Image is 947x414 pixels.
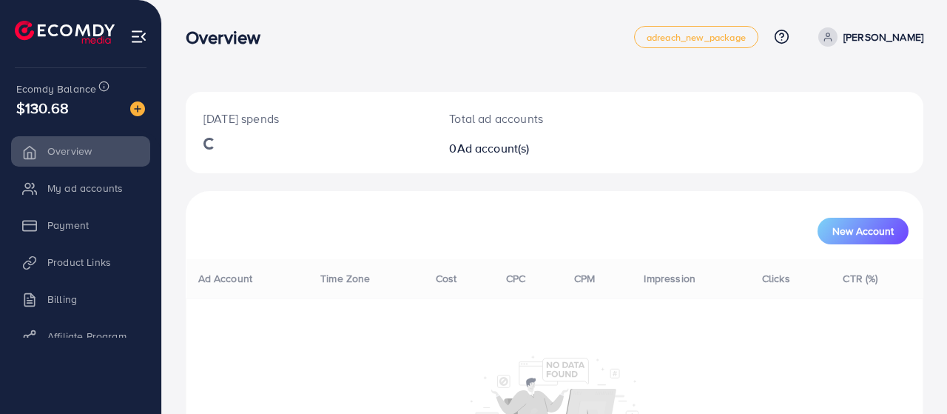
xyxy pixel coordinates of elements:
img: menu [130,28,147,45]
span: Ecomdy Balance [16,81,96,96]
button: New Account [818,218,909,244]
p: [PERSON_NAME] [843,28,923,46]
img: logo [15,21,115,44]
h2: 0 [449,141,598,156]
span: Ad account(s) [457,140,530,156]
span: $130.68 [16,97,69,118]
a: [PERSON_NAME] [812,27,923,47]
h3: Overview [186,27,272,48]
span: adreach_new_package [647,33,746,42]
p: [DATE] spends [203,110,414,127]
span: New Account [832,226,894,236]
a: adreach_new_package [634,26,758,48]
img: image [130,101,145,116]
p: Total ad accounts [449,110,598,127]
